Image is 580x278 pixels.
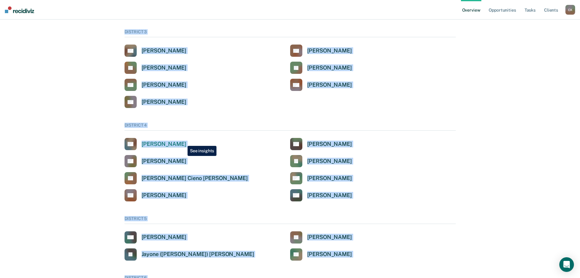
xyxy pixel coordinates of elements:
div: [PERSON_NAME] Cieno [PERSON_NAME] [142,175,248,182]
a: [PERSON_NAME] Cieno [PERSON_NAME] [125,172,248,184]
div: [PERSON_NAME] [307,64,352,71]
a: [PERSON_NAME] [125,138,186,150]
div: [PERSON_NAME] [307,251,352,258]
a: [PERSON_NAME] [125,189,186,201]
a: [PERSON_NAME] [125,62,186,74]
div: [PERSON_NAME] [307,158,352,165]
a: [PERSON_NAME] [290,62,352,74]
div: DISTRICT 3 [125,29,456,37]
a: [PERSON_NAME] [125,96,186,108]
div: [PERSON_NAME] [142,192,186,199]
a: [PERSON_NAME] [290,138,352,150]
a: [PERSON_NAME] [290,79,352,91]
div: [PERSON_NAME] [142,47,186,54]
button: CK [565,5,575,15]
div: [PERSON_NAME] [307,47,352,54]
div: [PERSON_NAME] [307,175,352,182]
div: DISTRICT 4 [125,123,456,131]
a: [PERSON_NAME] [290,231,352,244]
div: Jayone ([PERSON_NAME]) [PERSON_NAME] [142,251,254,258]
div: [PERSON_NAME] [142,158,186,165]
div: Open Intercom Messenger [559,257,574,272]
div: [PERSON_NAME] [142,99,186,106]
div: [PERSON_NAME] [307,141,352,148]
div: DISTRICT 5 [125,216,456,224]
a: [PERSON_NAME] [125,45,186,57]
div: [PERSON_NAME] [307,234,352,241]
a: [PERSON_NAME] [290,189,352,201]
a: [PERSON_NAME] [125,155,186,167]
div: [PERSON_NAME] [142,64,186,71]
div: [PERSON_NAME] [307,81,352,88]
div: C K [565,5,575,15]
a: [PERSON_NAME] [290,45,352,57]
img: Recidiviz [5,6,34,13]
a: Jayone ([PERSON_NAME]) [PERSON_NAME] [125,248,254,261]
div: [PERSON_NAME] [142,81,186,88]
div: [PERSON_NAME] [307,192,352,199]
div: [PERSON_NAME] [142,141,186,148]
a: [PERSON_NAME] [290,155,352,167]
a: [PERSON_NAME] [290,172,352,184]
div: [PERSON_NAME] [142,234,186,241]
a: [PERSON_NAME] [125,79,186,91]
a: [PERSON_NAME] [290,248,352,261]
a: [PERSON_NAME] [125,231,186,244]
